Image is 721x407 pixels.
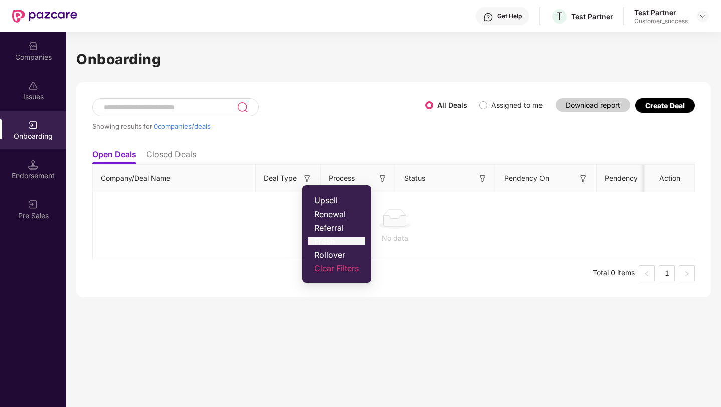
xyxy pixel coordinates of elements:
[28,81,38,91] img: svg+xml;base64,PHN2ZyBpZD0iSXNzdWVzX2Rpc2FibGVkIiB4bWxucz0iaHR0cDovL3d3dy53My5vcmcvMjAwMC9zdmciIH...
[378,174,388,184] img: svg+xml;base64,PHN2ZyB3aWR0aD0iMTYiIGhlaWdodD0iMTYiIHZpZXdCb3g9IjAgMCAxNiAxNiIgZmlsbD0ibm9uZSIgeG...
[314,195,359,206] span: Upsell
[679,265,695,281] li: Next Page
[28,160,38,170] img: svg+xml;base64,PHN2ZyB3aWR0aD0iMTQuNSIgaGVpZ2h0PSIxNC41IiB2aWV3Qm94PSIwIDAgMTYgMTYiIGZpbGw9Im5vbm...
[314,223,359,233] span: Referral
[92,149,136,164] li: Open Deals
[556,10,563,22] span: T
[92,122,425,130] div: Showing results for
[571,12,613,21] div: Test Partner
[644,271,650,277] span: left
[101,233,688,244] div: No data
[634,8,688,17] div: Test Partner
[684,271,690,277] span: right
[154,122,211,130] span: 0 companies/deals
[404,173,425,184] span: Status
[659,266,674,281] a: 1
[237,101,248,113] img: svg+xml;base64,PHN2ZyB3aWR0aD0iMjQiIGhlaWdodD0iMjUiIHZpZXdCb3g9IjAgMCAyNCAyNSIgZmlsbD0ibm9uZSIgeG...
[597,165,672,192] th: Pendency
[264,173,297,184] span: Deal Type
[329,173,355,184] span: Process
[28,199,38,210] img: svg+xml;base64,PHN2ZyB3aWR0aD0iMjAiIGhlaWdodD0iMjAiIHZpZXdCb3g9IjAgMCAyMCAyMCIgZmlsbD0ibm9uZSIgeG...
[659,265,675,281] li: 1
[12,10,77,23] img: New Pazcare Logo
[28,120,38,130] img: svg+xml;base64,PHN2ZyB3aWR0aD0iMjAiIGhlaWdodD0iMjAiIHZpZXdCb3g9IjAgMCAyMCAyMCIgZmlsbD0ibm9uZSIgeG...
[639,265,655,281] button: left
[76,48,711,70] h1: Onboarding
[645,165,695,192] th: Action
[605,173,656,184] span: Pendency
[314,263,359,273] span: Clear Filters
[556,98,630,112] button: Download report
[314,250,359,260] span: Rollover
[639,265,655,281] li: Previous Page
[437,101,467,109] label: All Deals
[679,265,695,281] button: right
[483,12,493,22] img: svg+xml;base64,PHN2ZyBpZD0iSGVscC0zMngzMiIgeG1sbnM9Imh0dHA6Ly93d3cudzMub3JnLzIwMDAvc3ZnIiB3aWR0aD...
[93,165,256,192] th: Company/Deal Name
[302,174,312,184] img: svg+xml;base64,PHN2ZyB3aWR0aD0iMTYiIGhlaWdodD0iMTYiIHZpZXdCb3g9IjAgMCAxNiAxNiIgZmlsbD0ibm9uZSIgeG...
[146,149,196,164] li: Closed Deals
[634,17,688,25] div: Customer_success
[314,209,359,219] span: Renewal
[504,173,549,184] span: Pendency On
[491,101,543,109] label: Assigned to me
[578,174,588,184] img: svg+xml;base64,PHN2ZyB3aWR0aD0iMTYiIGhlaWdodD0iMTYiIHZpZXdCb3g9IjAgMCAxNiAxNiIgZmlsbD0ibm9uZSIgeG...
[497,12,522,20] div: Get Help
[645,101,685,110] div: Create Deal
[699,12,707,20] img: svg+xml;base64,PHN2ZyBpZD0iRHJvcGRvd24tMzJ4MzIiIHhtbG5zPSJodHRwOi8vd3d3LnczLm9yZy8yMDAwL3N2ZyIgd2...
[314,236,359,246] span: Fresh
[593,265,635,281] li: Total 0 items
[28,41,38,51] img: svg+xml;base64,PHN2ZyBpZD0iQ29tcGFuaWVzIiB4bWxucz0iaHR0cDovL3d3dy53My5vcmcvMjAwMC9zdmciIHdpZHRoPS...
[478,174,488,184] img: svg+xml;base64,PHN2ZyB3aWR0aD0iMTYiIGhlaWdodD0iMTYiIHZpZXdCb3g9IjAgMCAxNiAxNiIgZmlsbD0ibm9uZSIgeG...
